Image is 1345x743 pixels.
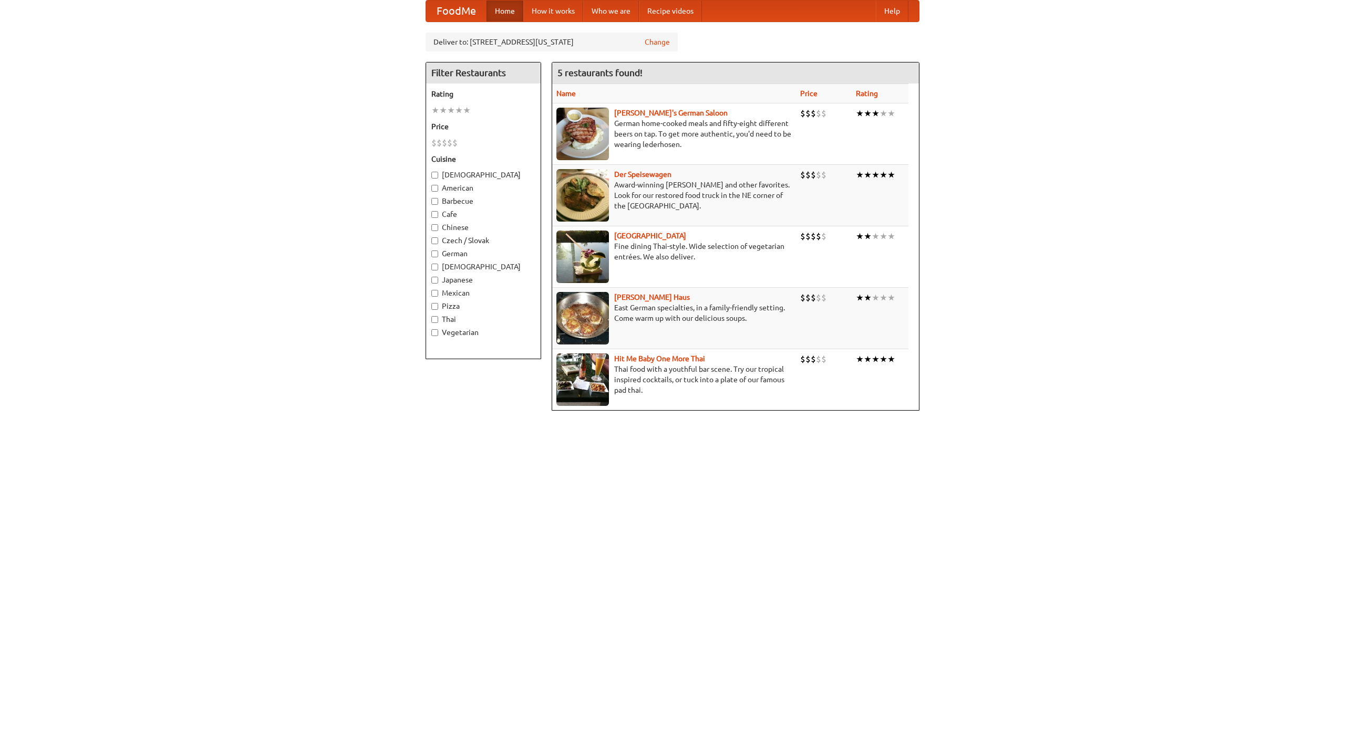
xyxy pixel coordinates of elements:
li: $ [816,292,821,304]
a: Change [645,37,670,47]
li: $ [811,231,816,242]
li: ★ [880,353,887,365]
li: $ [437,137,442,149]
li: $ [800,169,805,181]
li: ★ [864,169,872,181]
a: Der Speisewagen [614,170,671,179]
div: Deliver to: [STREET_ADDRESS][US_STATE] [426,33,678,51]
li: $ [805,292,811,304]
li: ★ [872,108,880,119]
a: [PERSON_NAME]'s German Saloon [614,109,728,117]
li: ★ [439,104,447,116]
img: speisewagen.jpg [556,169,609,222]
img: satay.jpg [556,231,609,283]
li: ★ [431,104,439,116]
label: American [431,183,535,193]
li: $ [821,108,826,119]
li: $ [821,169,826,181]
a: How it works [523,1,583,22]
li: ★ [880,292,887,304]
li: ★ [887,353,895,365]
li: ★ [864,108,872,119]
input: [DEMOGRAPHIC_DATA] [431,172,438,179]
label: Mexican [431,288,535,298]
label: Thai [431,314,535,325]
a: [PERSON_NAME] Haus [614,293,690,301]
li: $ [800,108,805,119]
li: $ [800,292,805,304]
a: Price [800,89,818,98]
label: Chinese [431,222,535,233]
li: $ [816,353,821,365]
li: $ [452,137,458,149]
a: Recipe videos [639,1,702,22]
li: ★ [880,108,887,119]
a: FoodMe [426,1,487,22]
li: $ [805,353,811,365]
li: ★ [880,169,887,181]
li: $ [821,353,826,365]
a: Who we are [583,1,639,22]
input: Czech / Slovak [431,237,438,244]
h5: Rating [431,89,535,99]
label: Cafe [431,209,535,219]
p: Thai food with a youthful bar scene. Try our tropical inspired cocktails, or tuck into a plate of... [556,364,792,395]
a: Help [876,1,908,22]
li: ★ [872,292,880,304]
input: [DEMOGRAPHIC_DATA] [431,264,438,270]
label: German [431,248,535,259]
h5: Cuisine [431,154,535,164]
li: $ [811,169,816,181]
li: ★ [872,169,880,181]
li: ★ [856,292,864,304]
input: Japanese [431,277,438,284]
input: Chinese [431,224,438,231]
label: Pizza [431,301,535,311]
input: Pizza [431,303,438,310]
label: [DEMOGRAPHIC_DATA] [431,261,535,272]
input: German [431,250,438,257]
li: $ [442,137,447,149]
li: ★ [463,104,471,116]
li: ★ [872,353,880,365]
li: $ [811,108,816,119]
li: $ [447,137,452,149]
li: ★ [856,169,864,181]
img: esthers.jpg [556,108,609,160]
li: ★ [887,292,895,304]
p: German home-cooked meals and fifty-eight different beers on tap. To get more authentic, you'd nee... [556,118,792,150]
label: Barbecue [431,196,535,206]
img: kohlhaus.jpg [556,292,609,344]
li: ★ [887,108,895,119]
li: ★ [856,231,864,242]
li: $ [811,353,816,365]
li: ★ [856,108,864,119]
li: ★ [856,353,864,365]
input: American [431,185,438,192]
label: Japanese [431,275,535,285]
li: ★ [872,231,880,242]
label: Czech / Slovak [431,235,535,246]
li: $ [805,231,811,242]
label: [DEMOGRAPHIC_DATA] [431,170,535,180]
li: $ [816,108,821,119]
li: $ [816,231,821,242]
li: $ [811,292,816,304]
li: $ [805,169,811,181]
b: Hit Me Baby One More Thai [614,354,705,363]
label: Vegetarian [431,327,535,338]
img: babythai.jpg [556,353,609,406]
li: $ [805,108,811,119]
li: ★ [864,353,872,365]
a: [GEOGRAPHIC_DATA] [614,232,686,240]
p: Fine dining Thai-style. Wide selection of vegetarian entrées. We also deliver. [556,241,792,262]
li: ★ [880,231,887,242]
p: East German specialties, in a family-friendly setting. Come warm up with our delicious soups. [556,302,792,323]
h4: Filter Restaurants [426,62,541,83]
li: ★ [864,292,872,304]
h5: Price [431,121,535,132]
